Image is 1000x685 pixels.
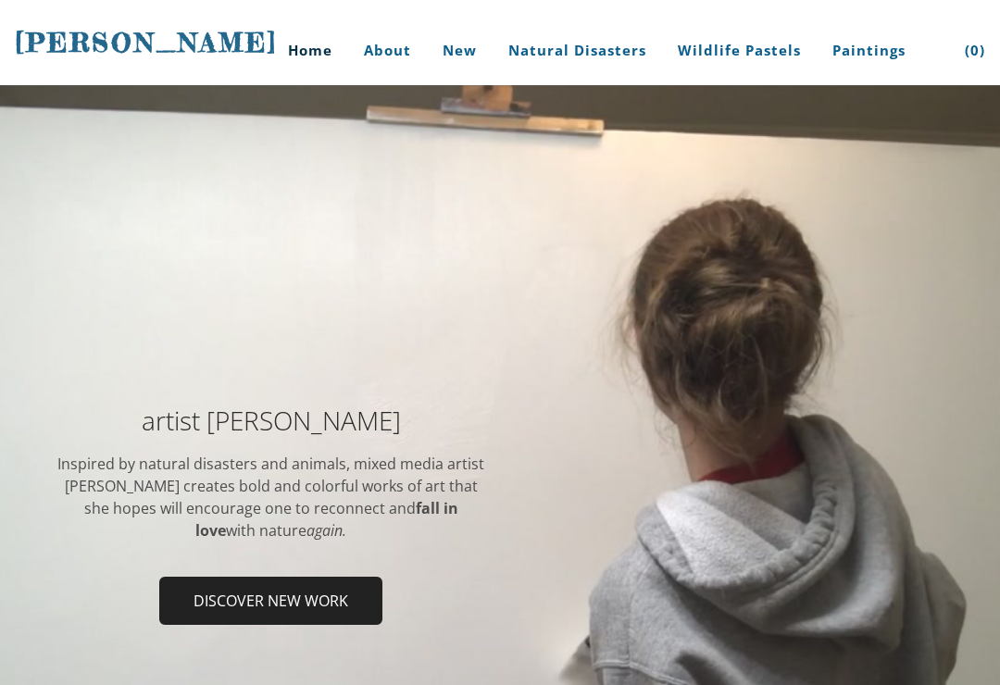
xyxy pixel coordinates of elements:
a: Paintings [819,16,919,85]
a: [PERSON_NAME] [15,25,278,60]
h2: artist [PERSON_NAME] [56,407,486,433]
span: Discover new work [161,579,381,623]
span: 0 [970,41,980,59]
span: [PERSON_NAME] [15,27,278,58]
a: (0) [951,16,985,85]
a: Discover new work [159,577,382,625]
div: Inspired by natural disasters and animals, mixed media artist [PERSON_NAME] ​creates bold and col... [56,453,486,542]
a: Home [260,16,346,85]
a: About [350,16,425,85]
a: New [429,16,491,85]
a: Natural Disasters [494,16,660,85]
a: Wildlife Pastels [664,16,815,85]
em: again. [306,520,346,541]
